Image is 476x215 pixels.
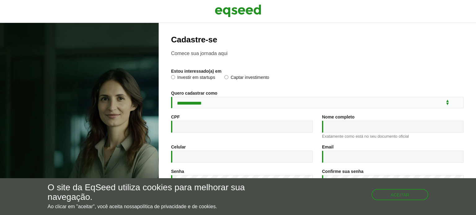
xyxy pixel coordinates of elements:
label: CPF [171,115,180,119]
h5: O site da EqSeed utiliza cookies para melhorar sua navegação. [48,183,276,202]
label: Email [322,145,333,149]
p: Ao clicar em "aceitar", você aceita nossa . [48,204,276,209]
input: Investir em startups [171,75,175,79]
label: Senha [171,169,184,174]
label: Quero cadastrar como [171,91,217,95]
label: Captar investimento [224,75,269,81]
img: EqSeed Logo [215,3,261,19]
a: política de privacidade e de cookies [137,204,216,209]
label: Investir em startups [171,75,215,81]
label: Estou interessado(a) em [171,69,222,73]
label: Nome completo [322,115,355,119]
input: Captar investimento [224,75,228,79]
button: Aceitar [372,189,429,200]
h2: Cadastre-se [171,35,464,44]
label: Confirme sua senha [322,169,364,174]
label: Celular [171,145,186,149]
p: Comece sua jornada aqui [171,50,464,56]
div: Exatamente como está no seu documento oficial [322,134,464,138]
